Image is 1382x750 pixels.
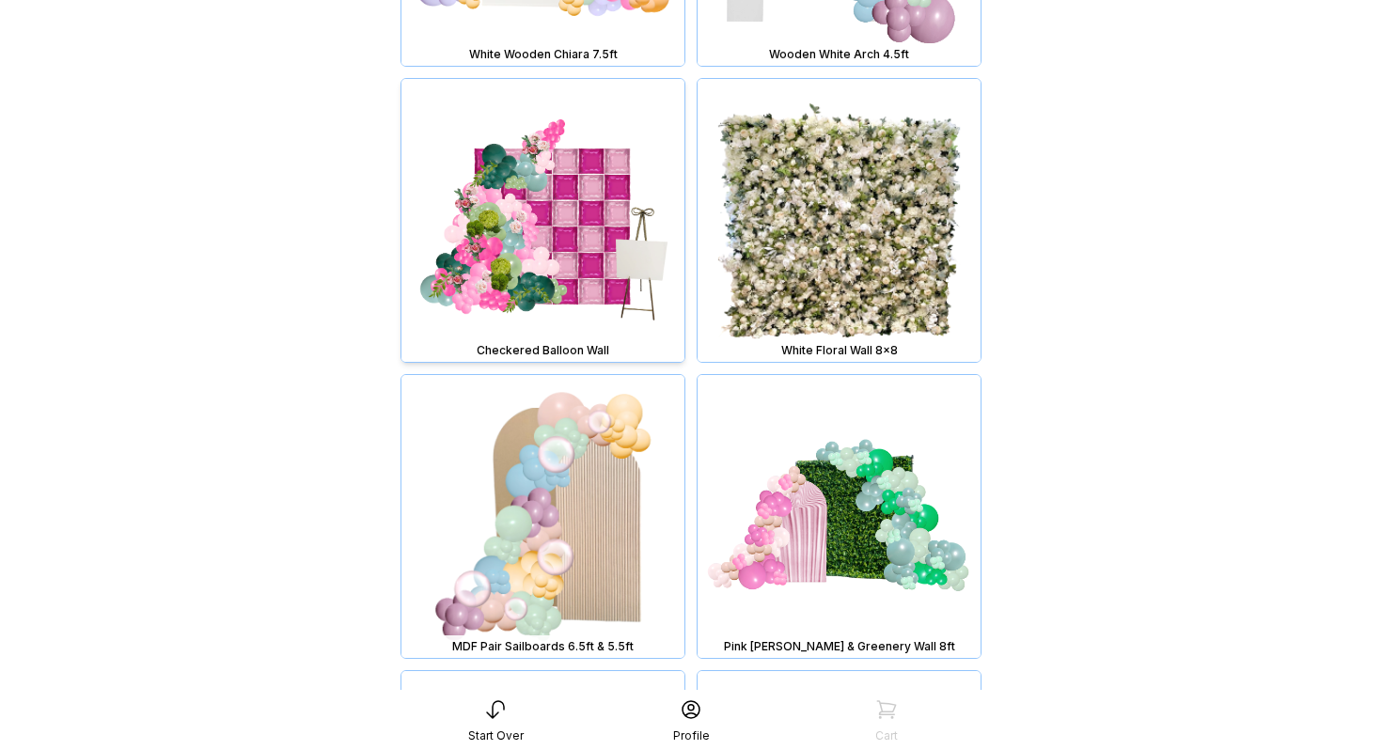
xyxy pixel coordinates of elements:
[698,79,981,362] img: White Floral Wall 8x8
[401,79,684,362] img: Checkered Balloon Wall
[701,639,977,654] div: Pink [PERSON_NAME] & Greenery Wall 8ft
[405,343,681,358] div: Checkered Balloon Wall
[701,47,977,62] div: Wooden White Arch 4.5ft
[468,728,524,743] div: Start Over
[405,47,681,62] div: White Wooden Chiara 7.5ft
[701,343,977,358] div: White Floral Wall 8x8
[875,728,898,743] div: Cart
[673,728,710,743] div: Profile
[401,375,684,658] img: MDF Pair Sailboards 6.5ft & 5.5ft
[698,375,981,658] img: Pink Chiara & Greenery Wall 8ft
[405,639,681,654] div: MDF Pair Sailboards 6.5ft & 5.5ft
